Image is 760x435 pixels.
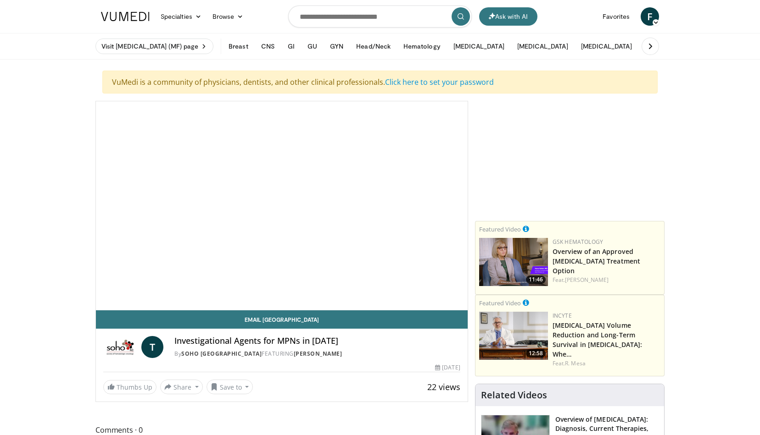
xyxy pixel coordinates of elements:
small: Featured Video [479,225,521,233]
iframe: Advertisement [501,101,638,215]
button: Head/Neck [351,37,396,55]
img: 7350bff6-2067-41fe-9408-af54c6d3e836.png.150x105_q85_crop-smart_upscale.png [479,312,548,360]
div: VuMedi is a community of physicians, dentists, and other clinical professionals. [102,71,658,94]
a: SOHO [GEOGRAPHIC_DATA] [181,350,262,358]
img: SOHO Italy [103,336,138,358]
button: [MEDICAL_DATA] [576,37,637,55]
a: GSK Hematology [553,238,603,246]
button: Share [160,380,203,394]
a: F [641,7,659,26]
a: Visit [MEDICAL_DATA] (MF) page [95,39,213,54]
button: GYN [324,37,349,55]
a: [PERSON_NAME] [565,276,609,284]
a: Overview of an Approved [MEDICAL_DATA] Treatment Option [553,247,640,275]
a: Specialties [155,7,207,26]
input: Search topics, interventions [288,6,472,28]
div: Feat. [553,359,660,368]
a: Click here to set your password [385,77,494,87]
span: 22 views [427,381,460,392]
button: [MEDICAL_DATA] [448,37,510,55]
a: T [141,336,163,358]
button: Hematology [398,37,446,55]
h4: Investigational Agents for MPNs in [DATE] [174,336,460,346]
button: GI [282,37,300,55]
button: [MEDICAL_DATA] [512,37,574,55]
h4: Related Videos [481,390,547,401]
small: Featured Video [479,299,521,307]
a: Email [GEOGRAPHIC_DATA] [96,310,468,329]
button: Breast [223,37,253,55]
a: R. Mesa [565,359,586,367]
button: Ask with AI [479,7,537,26]
a: 11:46 [479,238,548,286]
span: 11:46 [526,275,546,284]
video-js: Video Player [96,101,468,310]
button: CNS [256,37,280,55]
div: Feat. [553,276,660,284]
button: GU [302,37,323,55]
a: Incyte [553,312,572,319]
div: [DATE] [435,363,460,372]
a: 12:58 [479,312,548,360]
a: Browse [207,7,249,26]
img: VuMedi Logo [101,12,150,21]
span: 12:58 [526,349,546,358]
a: Favorites [597,7,635,26]
img: 289b7379-e856-41f9-ab32-666443b165a2.png.150x105_q85_crop-smart_upscale.png [479,238,548,286]
a: Thumbs Up [103,380,156,394]
button: Save to [207,380,253,394]
div: By FEATURING [174,350,460,358]
a: [MEDICAL_DATA] Volume Reduction and Long-Term Survival in [MEDICAL_DATA]: Whe… [553,321,643,358]
a: [PERSON_NAME] [294,350,342,358]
